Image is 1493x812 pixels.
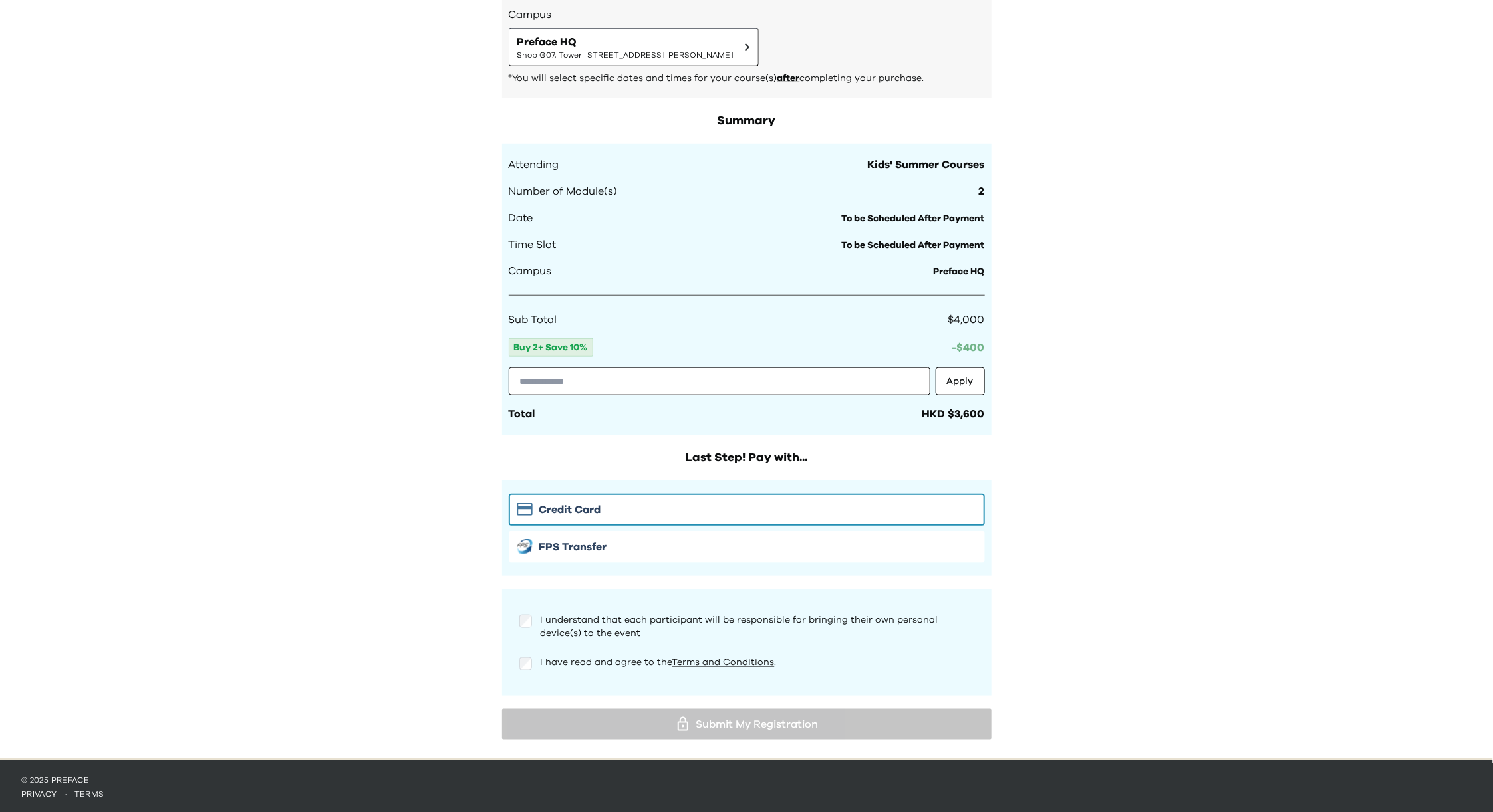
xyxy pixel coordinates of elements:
[934,267,985,276] span: Preface HQ
[922,406,985,422] div: HKD $3,600
[517,503,533,516] img: Stripe icon
[509,237,557,253] span: Time Slot
[21,775,1472,785] p: © 2025 Preface
[509,28,759,66] button: Preface HQShop G07, Tower [STREET_ADDRESS][PERSON_NAME]
[509,338,593,357] span: Buy 2+ Save 10%
[539,539,607,555] span: FPS Transfer
[540,615,938,638] span: I understand that each participant will be responsible for bringing their own personal device(s) ...
[509,157,559,173] span: Attending
[979,183,985,199] span: 2
[540,658,776,667] span: I have read and agree to the .
[539,502,601,518] span: Credit Card
[936,367,985,395] button: Apply
[509,210,533,226] span: Date
[57,790,74,798] span: ·
[509,531,985,563] button: FPS iconFPS Transfer
[502,709,992,740] button: Submit My Registration
[74,790,104,798] a: terms
[502,449,992,467] h2: Last Step! Pay with...
[868,157,985,173] span: Kids' Summer Courses
[842,214,985,223] span: To be Scheduled After Payment
[509,409,535,419] span: Total
[509,7,985,23] h3: Campus
[672,658,774,667] a: Terms and Conditions
[517,50,734,60] span: Shop G07, Tower [STREET_ADDRESS][PERSON_NAME]
[509,72,985,85] p: *You will select specific dates and times for your course(s) completing your purchase.
[517,34,734,50] span: Preface HQ
[517,539,533,554] img: FPS icon
[513,714,981,734] div: Submit My Registration
[948,314,985,325] span: $4,000
[842,241,985,250] span: To be Scheduled After Payment
[509,494,985,526] button: Stripe iconCredit Card
[502,112,992,130] h2: Summary
[509,263,552,279] span: Campus
[21,790,57,798] a: privacy
[952,342,985,353] span: -$ 400
[509,183,618,199] span: Number of Module(s)
[777,74,800,83] span: after
[509,312,557,328] span: Sub Total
